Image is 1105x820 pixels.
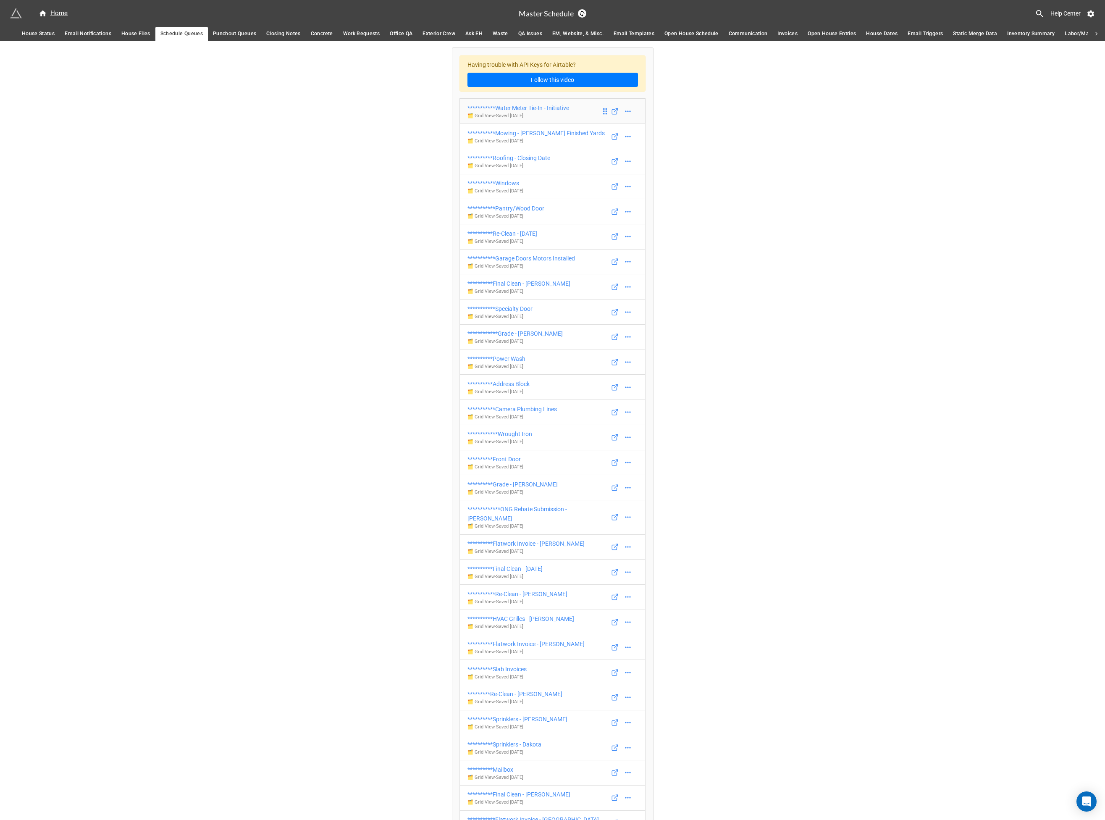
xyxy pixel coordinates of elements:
a: **********Final Clean - [DATE]🗂️ Grid View-Saved [DATE] [459,559,646,585]
a: **********Roofing - Closing Date🗂️ Grid View-Saved [DATE] [459,149,646,174]
span: House Status [22,29,55,38]
p: 🗂️ Grid View - Saved [DATE] [467,238,537,245]
p: 🗂️ Grid View - Saved [DATE] [467,163,550,169]
a: Follow this video [467,73,638,87]
span: Labor/Materials [1065,29,1104,38]
p: 🗂️ Grid View - Saved [DATE] [467,363,525,370]
p: 🗂️ Grid View - Saved [DATE] [467,649,585,655]
a: ***********Re-Clean - [PERSON_NAME]🗂️ Grid View-Saved [DATE] [459,584,646,610]
img: miniextensions-icon.73ae0678.png [10,8,22,19]
p: 🗂️ Grid View - Saved [DATE] [467,599,567,605]
p: 🗂️ Grid View - Saved [DATE] [467,439,532,445]
a: ***********Water Meter Tie-In - Initiative🗂️ Grid View-Saved [DATE] [459,98,646,124]
a: Home [34,8,73,18]
span: Communication [729,29,768,38]
a: **********Flatwork Invoice - [PERSON_NAME]🗂️ Grid View-Saved [DATE] [459,635,646,660]
span: House Files [121,29,150,38]
span: Static Merge Data [953,29,997,38]
a: **********Grade - [PERSON_NAME]🗂️ Grid View-Saved [DATE] [459,475,646,500]
p: 🗂️ Grid View - Saved [DATE] [467,113,569,119]
span: Ask EH [465,29,483,38]
p: 🗂️ Grid View - Saved [DATE] [467,288,570,295]
span: Concrete [311,29,333,38]
span: Open House Entries [808,29,856,38]
span: EM, Website, & Misc. [552,29,604,38]
span: Inventory Summary [1007,29,1055,38]
a: Help Center [1045,6,1087,21]
p: 🗂️ Grid View - Saved [DATE] [467,414,557,421]
p: 🗂️ Grid View - Saved [DATE] [467,188,523,194]
a: ***********Mowing - [PERSON_NAME] Finished Yards🗂️ Grid View-Saved [DATE] [459,124,646,149]
span: Closing Notes [266,29,301,38]
span: Open House Schedule [664,29,719,38]
p: 🗂️ Grid View - Saved [DATE] [467,799,570,806]
a: Sync Base Structure [578,9,586,18]
span: Exterior Crew [423,29,455,38]
p: 🗂️ Grid View - Saved [DATE] [467,774,523,781]
span: Email Notifications [65,29,111,38]
span: Punchout Queues [213,29,256,38]
a: *************ONG Rebate Submission - [PERSON_NAME]🗂️ Grid View-Saved [DATE] [459,500,646,535]
a: **********Re-Clean - [DATE]🗂️ Grid View-Saved [DATE] [459,224,646,250]
p: 🗂️ Grid View - Saved [DATE] [467,724,567,731]
a: *********Re-Clean - [PERSON_NAME]🗂️ Grid View-Saved [DATE] [459,685,646,710]
span: Email Triggers [908,29,943,38]
span: Work Requests [343,29,380,38]
p: 🗂️ Grid View - Saved [DATE] [467,489,558,496]
a: **********Sprinklers - Dakota🗂️ Grid View-Saved [DATE] [459,735,646,760]
p: 🗂️ Grid View - Saved [DATE] [467,213,544,220]
p: 🗂️ Grid View - Saved [DATE] [467,749,541,756]
div: Having trouble with API Keys for Airtable? [459,55,646,92]
p: 🗂️ Grid View - Saved [DATE] [467,464,523,470]
a: ***********Camera Plumbing Lines🗂️ Grid View-Saved [DATE] [459,399,646,425]
a: **********Final Clean - [PERSON_NAME]🗂️ Grid View-Saved [DATE] [459,274,646,300]
p: 🗂️ Grid View - Saved [DATE] [467,263,575,270]
span: House Dates [866,29,898,38]
p: 🗂️ Grid View - Saved [DATE] [467,138,605,145]
div: Open Intercom Messenger [1076,791,1097,812]
div: Home [39,8,68,18]
h3: Master Schedule [519,10,574,17]
p: 🗂️ Grid View - Saved [DATE] [467,523,609,530]
span: Waste [493,29,508,38]
p: 🗂️ Grid View - Saved [DATE] [467,548,585,555]
span: Invoices [777,29,798,38]
span: Email Templates [614,29,654,38]
a: ***********Garage Doors Motors Installed🗂️ Grid View-Saved [DATE] [459,249,646,275]
a: **********Sprinklers - [PERSON_NAME]🗂️ Grid View-Saved [DATE] [459,710,646,736]
span: Schedule Queues [160,29,203,38]
a: **********HVAC Grilles - [PERSON_NAME]🗂️ Grid View-Saved [DATE] [459,610,646,635]
a: **********Flatwork Invoice - [PERSON_NAME]🗂️ Grid View-Saved [DATE] [459,534,646,560]
p: 🗂️ Grid View - Saved [DATE] [467,313,533,320]
p: 🗂️ Grid View - Saved [DATE] [467,623,574,630]
span: QA Issues [518,29,542,38]
p: 🗂️ Grid View - Saved [DATE] [467,573,543,580]
p: 🗂️ Grid View - Saved [DATE] [467,699,562,705]
p: 🗂️ Grid View - Saved [DATE] [467,389,530,395]
a: **********Final Clean - [PERSON_NAME]🗂️ Grid View-Saved [DATE] [459,785,646,811]
span: Office QA [390,29,412,38]
p: 🗂️ Grid View - Saved [DATE] [467,674,527,681]
div: scrollable auto tabs example [17,27,1088,41]
p: 🗂️ Grid View - Saved [DATE] [467,338,563,345]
